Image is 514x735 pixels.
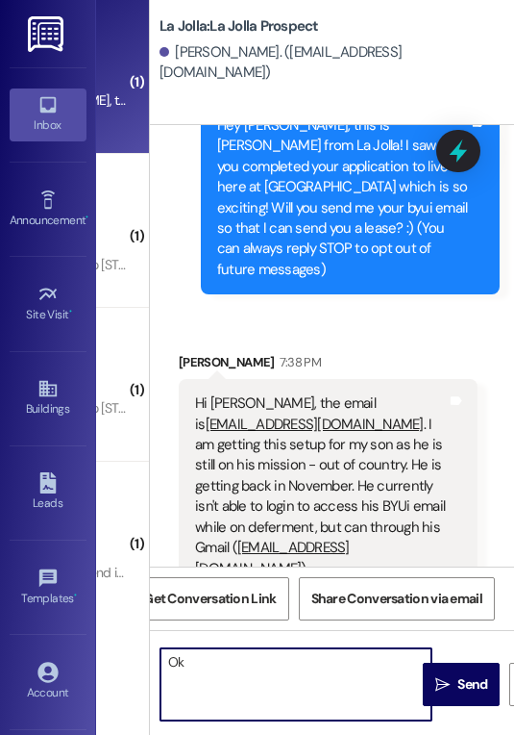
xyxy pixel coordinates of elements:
[435,677,450,693] i: 
[10,278,86,330] a: Site Visit •
[457,674,487,695] span: Send
[10,372,86,424] a: Buildings
[217,115,469,280] div: Hey [PERSON_NAME], this is [PERSON_NAME] from La Jolla! I saw that you completed your application...
[10,467,86,519] a: Leads
[69,305,72,318] span: •
[206,415,424,434] a: [EMAIL_ADDRESS][DOMAIN_NAME]
[195,393,447,579] div: Hi [PERSON_NAME], the email is . I am getting this setup for my son as he is still on his mission...
[299,577,495,621] button: Share Conversation via email
[143,589,276,609] span: Get Conversation Link
[311,589,482,609] span: Share Conversation via email
[10,89,86,140] a: Inbox
[10,562,86,614] a: Templates •
[179,352,477,379] div: [PERSON_NAME]
[159,42,500,84] div: [PERSON_NAME]. ([EMAIL_ADDRESS][DOMAIN_NAME])
[160,648,431,721] textarea: Okay,
[195,538,350,577] a: [EMAIL_ADDRESS][DOMAIN_NAME]
[131,577,288,621] button: Get Conversation Link
[423,663,500,706] button: Send
[159,16,319,37] b: La Jolla: La Jolla Prospect
[275,352,321,372] div: 7:38 PM
[86,211,88,224] span: •
[28,16,67,52] img: ResiDesk Logo
[74,589,77,602] span: •
[10,656,86,708] a: Account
